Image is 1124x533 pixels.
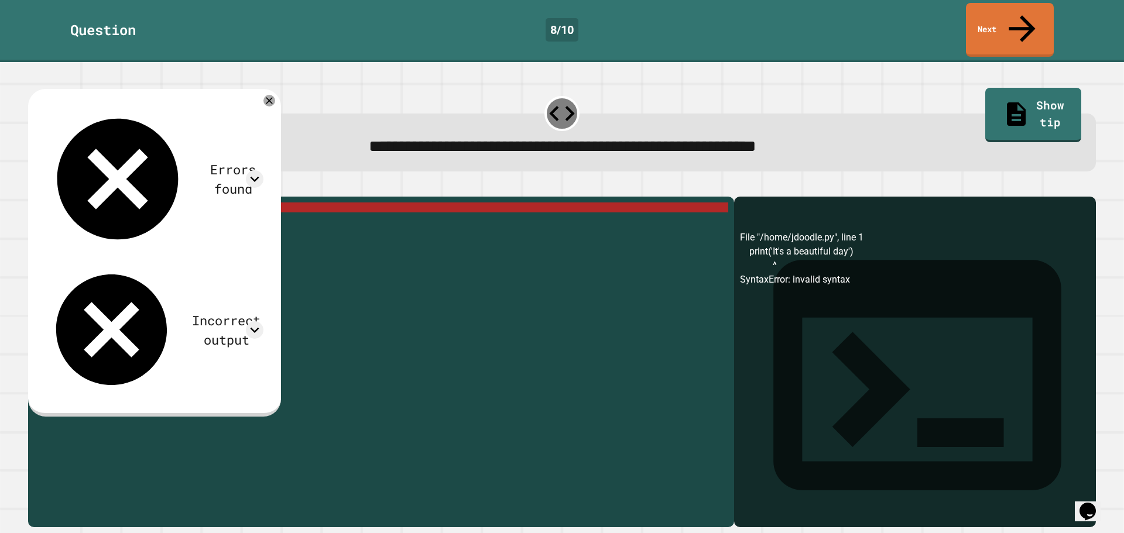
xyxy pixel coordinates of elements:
iframe: chat widget [1075,486,1112,521]
div: Question [70,19,136,40]
div: File "/home/jdoodle.py", line 1 print('It's a beautiful day') ^ SyntaxError: invalid syntax [740,231,1090,527]
div: Incorrect output [190,311,263,349]
a: Show tip [985,88,1081,142]
div: 8 / 10 [546,18,578,42]
a: Next [966,3,1054,57]
div: Errors found [203,160,263,198]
